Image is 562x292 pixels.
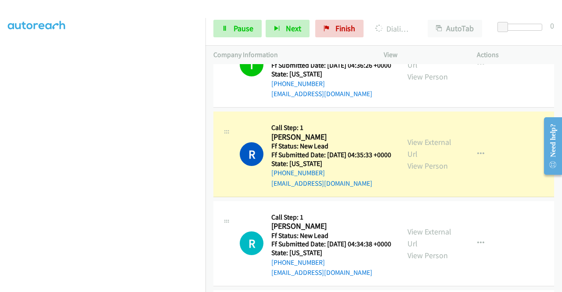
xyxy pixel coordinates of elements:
a: View Person [407,72,448,82]
h5: Ff Submitted Date: [DATE] 04:35:33 +0000 [271,151,391,159]
h5: Ff Submitted Date: [DATE] 04:36:26 +0000 [271,61,391,70]
div: The call is yet to be attempted [240,231,263,255]
a: Pause [213,20,262,37]
a: View External Url [407,137,451,159]
a: View Person [407,161,448,171]
h5: State: [US_STATE] [271,159,391,168]
h5: Ff Status: New Lead [271,142,391,151]
a: Finish [315,20,364,37]
iframe: Resource Center [537,111,562,181]
h5: State: [US_STATE] [271,249,391,257]
div: 0 [550,20,554,32]
a: View Person [407,250,448,260]
h1: R [240,142,263,166]
h2: [PERSON_NAME] [271,132,389,142]
span: Next [286,23,301,33]
h1: R [240,231,263,255]
a: View External Url [407,48,451,70]
a: [EMAIL_ADDRESS][DOMAIN_NAME] [271,90,372,98]
a: [EMAIL_ADDRESS][DOMAIN_NAME] [271,268,372,277]
h5: Ff Status: New Lead [271,231,391,240]
p: Company Information [213,50,368,60]
a: View External Url [407,227,451,249]
h5: Ff Submitted Date: [DATE] 04:34:38 +0000 [271,240,391,249]
a: [PHONE_NUMBER] [271,258,325,267]
h1: T [240,53,263,76]
p: Actions [477,50,554,60]
h5: Call Step: 1 [271,213,391,222]
a: [PHONE_NUMBER] [271,79,325,88]
span: Finish [335,23,355,33]
h2: [PERSON_NAME] [271,221,389,231]
p: View [384,50,461,60]
a: [PHONE_NUMBER] [271,169,325,177]
p: Dialing [PERSON_NAME] [375,23,412,35]
h5: State: [US_STATE] [271,70,391,79]
button: AutoTab [428,20,482,37]
a: [EMAIL_ADDRESS][DOMAIN_NAME] [271,179,372,187]
h5: Call Step: 1 [271,123,391,132]
button: Next [266,20,310,37]
span: Pause [234,23,253,33]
